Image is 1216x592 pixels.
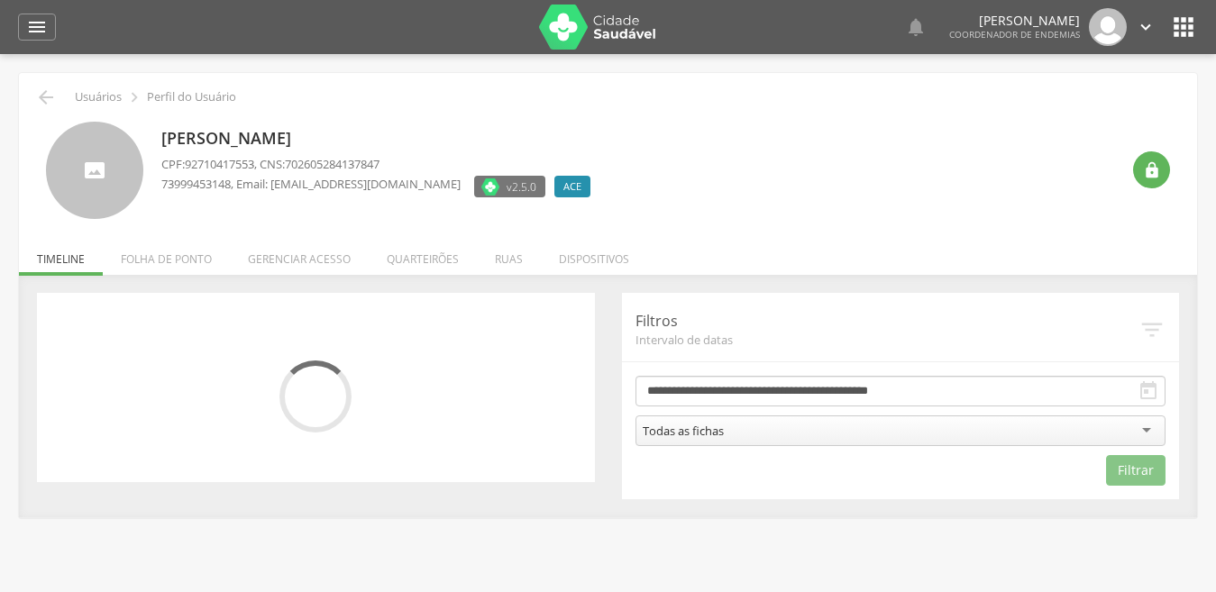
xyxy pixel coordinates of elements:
[477,233,541,276] li: Ruas
[635,332,1139,348] span: Intervalo de datas
[1143,161,1161,179] i: 
[474,176,545,197] label: Versão do aplicativo
[949,14,1080,27] p: [PERSON_NAME]
[161,176,231,192] span: 73999453148
[103,233,230,276] li: Folha de ponto
[369,233,477,276] li: Quarteirões
[124,87,144,107] i: 
[949,28,1080,41] span: Coordenador de Endemias
[635,311,1139,332] p: Filtros
[161,176,461,193] p: , Email: [EMAIL_ADDRESS][DOMAIN_NAME]
[1106,455,1166,486] button: Filtrar
[905,16,927,38] i: 
[230,233,369,276] li: Gerenciar acesso
[75,90,122,105] p: Usuários
[35,87,57,108] i: Voltar
[161,156,599,173] p: CPF: , CNS:
[643,423,724,439] div: Todas as fichas
[507,178,536,196] span: v2.5.0
[1136,17,1156,37] i: 
[1138,316,1166,343] i: 
[285,156,379,172] span: 702605284137847
[905,8,927,46] a: 
[1133,151,1170,188] div: Resetar senha
[161,127,599,150] p: [PERSON_NAME]
[563,179,581,194] span: ACE
[1138,380,1159,402] i: 
[1169,13,1198,41] i: 
[26,16,48,38] i: 
[18,14,56,41] a: 
[1136,8,1156,46] a: 
[147,90,236,105] p: Perfil do Usuário
[185,156,254,172] span: 92710417553
[541,233,647,276] li: Dispositivos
